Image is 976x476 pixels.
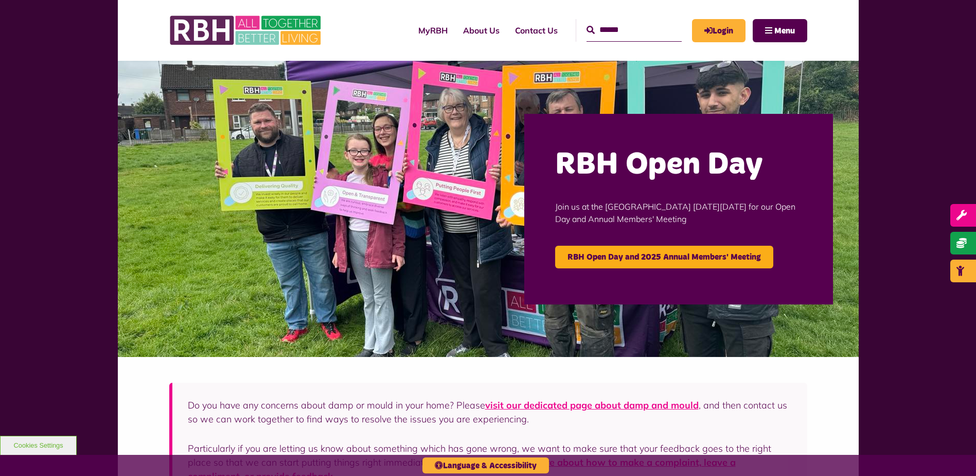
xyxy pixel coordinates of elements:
p: Join us at the [GEOGRAPHIC_DATA] [DATE][DATE] for our Open Day and Annual Members' Meeting [555,185,802,241]
iframe: Netcall Web Assistant for live chat [930,430,976,476]
span: Menu [774,27,795,35]
h2: RBH Open Day [555,145,802,185]
a: RBH Open Day and 2025 Annual Members' Meeting [555,246,773,268]
img: Image (22) [118,61,859,357]
a: Contact Us [507,16,565,44]
a: About Us [455,16,507,44]
img: RBH [169,10,324,50]
a: visit our dedicated page about damp and mould [485,399,699,411]
a: MyRBH [692,19,746,42]
button: Language & Accessibility [422,457,549,473]
p: Do you have any concerns about damp or mould in your home? Please , and then contact us so we can... [188,398,792,426]
a: MyRBH [411,16,455,44]
button: Navigation [753,19,807,42]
